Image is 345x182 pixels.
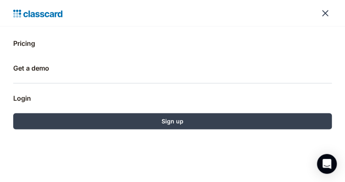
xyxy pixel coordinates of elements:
[162,117,183,125] div: Sign up
[13,113,332,129] a: Sign up
[315,3,332,23] div: menu
[13,33,332,53] a: Pricing
[317,154,337,174] div: Open Intercom Messenger
[13,7,62,19] a: Logo
[13,58,332,78] a: Get a demo
[13,88,332,108] a: Login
